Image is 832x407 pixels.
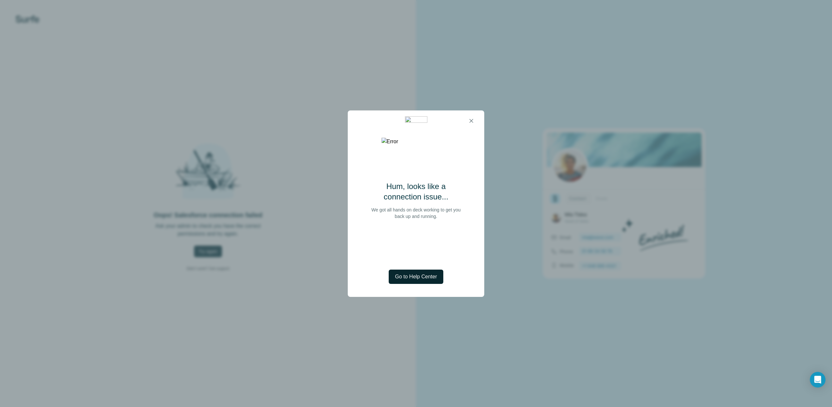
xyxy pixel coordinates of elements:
p: We got all hands on deck working to get you back up and running. [369,207,463,220]
span: Go to Help Center [395,273,437,281]
button: Go to Help Center [389,270,444,284]
div: Open Intercom Messenger [810,372,825,388]
img: Error [382,138,451,146]
h2: Hum, looks like a connection issue... [369,181,463,202]
img: 56b2489c-1a43-423c-b8d5-34d148273090 [405,116,427,125]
